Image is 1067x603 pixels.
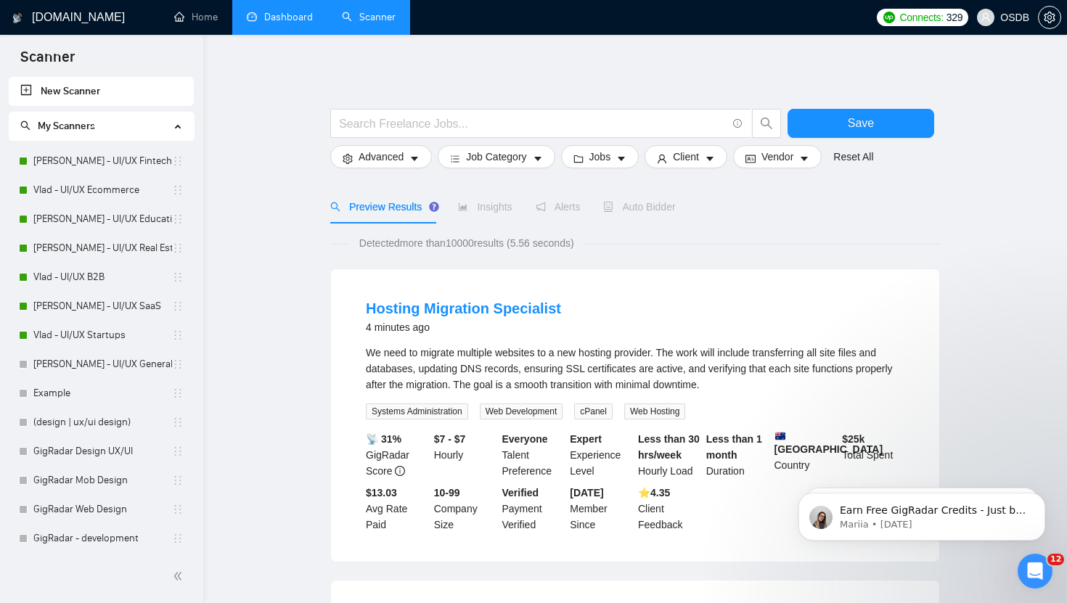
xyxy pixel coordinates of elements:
[434,487,460,499] b: 10-99
[438,145,555,168] button: barsJob Categorycaret-down
[33,437,172,466] a: GigRadar Design UX/UI
[603,202,613,212] span: robot
[9,408,194,437] li: (design | ux/ui design)
[9,263,194,292] li: Vlad - UI/UX B2B
[173,569,187,583] span: double-left
[9,350,194,379] li: Vlad - UI/UX General
[12,7,23,30] img: logo
[458,202,468,212] span: area-chart
[33,147,172,176] a: [PERSON_NAME] - UI/UX Fintech
[9,147,194,176] li: Vlad - UI/UX Fintech
[172,300,184,312] span: holder
[1038,6,1061,29] button: setting
[9,77,194,106] li: New Scanner
[20,120,95,132] span: My Scanners
[645,145,727,168] button: userClientcaret-down
[9,46,86,77] span: Scanner
[38,120,95,132] span: My Scanners
[673,149,699,165] span: Client
[589,149,611,165] span: Jobs
[1038,12,1061,23] a: setting
[395,466,405,476] span: info-circle
[570,487,603,499] b: [DATE]
[9,437,194,466] li: GigRadar Design UX/UI
[363,431,431,479] div: GigRadar Score
[174,11,218,23] a: homeHome
[431,431,499,479] div: Hourly
[330,201,435,213] span: Preview Results
[33,408,172,437] a: (design | ux/ui design)
[772,431,840,479] div: Country
[502,487,539,499] b: Verified
[883,12,895,23] img: upwork-logo.png
[20,77,182,106] a: New Scanner
[499,485,568,533] div: Payment Verified
[366,319,561,336] div: 4 minutes ago
[342,11,396,23] a: searchScanner
[733,119,743,128] span: info-circle
[431,485,499,533] div: Company Size
[703,431,772,479] div: Duration
[635,485,703,533] div: Client Feedback
[33,205,172,234] a: [PERSON_NAME] - UI/UX Education
[366,345,904,393] div: We need to migrate multiple websites to a new hosting provider. The work will include transferrin...
[172,329,184,341] span: holder
[428,200,441,213] div: Tooltip anchor
[947,9,962,25] span: 329
[799,153,809,164] span: caret-down
[458,201,512,213] span: Insights
[9,321,194,350] li: Vlad - UI/UX Startups
[573,153,584,164] span: folder
[574,403,613,419] span: cPanel
[761,149,793,165] span: Vendor
[981,12,991,22] span: user
[777,462,1067,564] iframe: Intercom notifications message
[172,417,184,428] span: holder
[363,485,431,533] div: Avg Rate Paid
[33,379,172,408] a: Example
[536,202,546,212] span: notification
[616,153,626,164] span: caret-down
[33,263,172,292] a: Vlad - UI/UX B2B
[172,184,184,196] span: holder
[247,11,313,23] a: dashboardDashboard
[20,120,30,131] span: search
[172,387,184,399] span: holder
[434,433,466,445] b: $7 - $7
[733,145,822,168] button: idcardVendorcaret-down
[33,176,172,205] a: Vlad - UI/UX Ecommerce
[366,403,468,419] span: Systems Administration
[172,504,184,515] span: holder
[409,153,420,164] span: caret-down
[752,109,781,138] button: search
[9,466,194,495] li: GigRadar Mob Design
[1018,554,1052,588] iframe: Intercom live chat
[172,533,184,544] span: holder
[502,433,548,445] b: Everyone
[635,431,703,479] div: Hourly Load
[366,300,561,316] a: Hosting Migration Specialist
[330,202,340,212] span: search
[33,466,172,495] a: GigRadar Mob Design
[774,431,883,455] b: [GEOGRAPHIC_DATA]
[172,155,184,167] span: holder
[536,201,581,213] span: Alerts
[172,242,184,254] span: holder
[900,9,944,25] span: Connects:
[450,153,460,164] span: bars
[172,213,184,225] span: holder
[745,153,756,164] span: idcard
[1047,554,1064,565] span: 12
[9,524,194,553] li: GigRadar - development
[33,292,172,321] a: [PERSON_NAME] - UI/UX SaaS
[638,433,700,461] b: Less than 30 hrs/week
[570,433,602,445] b: Expert
[9,292,194,321] li: Vlad - UI/UX SaaS
[561,145,639,168] button: folderJobscaret-down
[9,379,194,408] li: Example
[466,149,526,165] span: Job Category
[638,487,670,499] b: ⭐️ 4.35
[706,433,762,461] b: Less than 1 month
